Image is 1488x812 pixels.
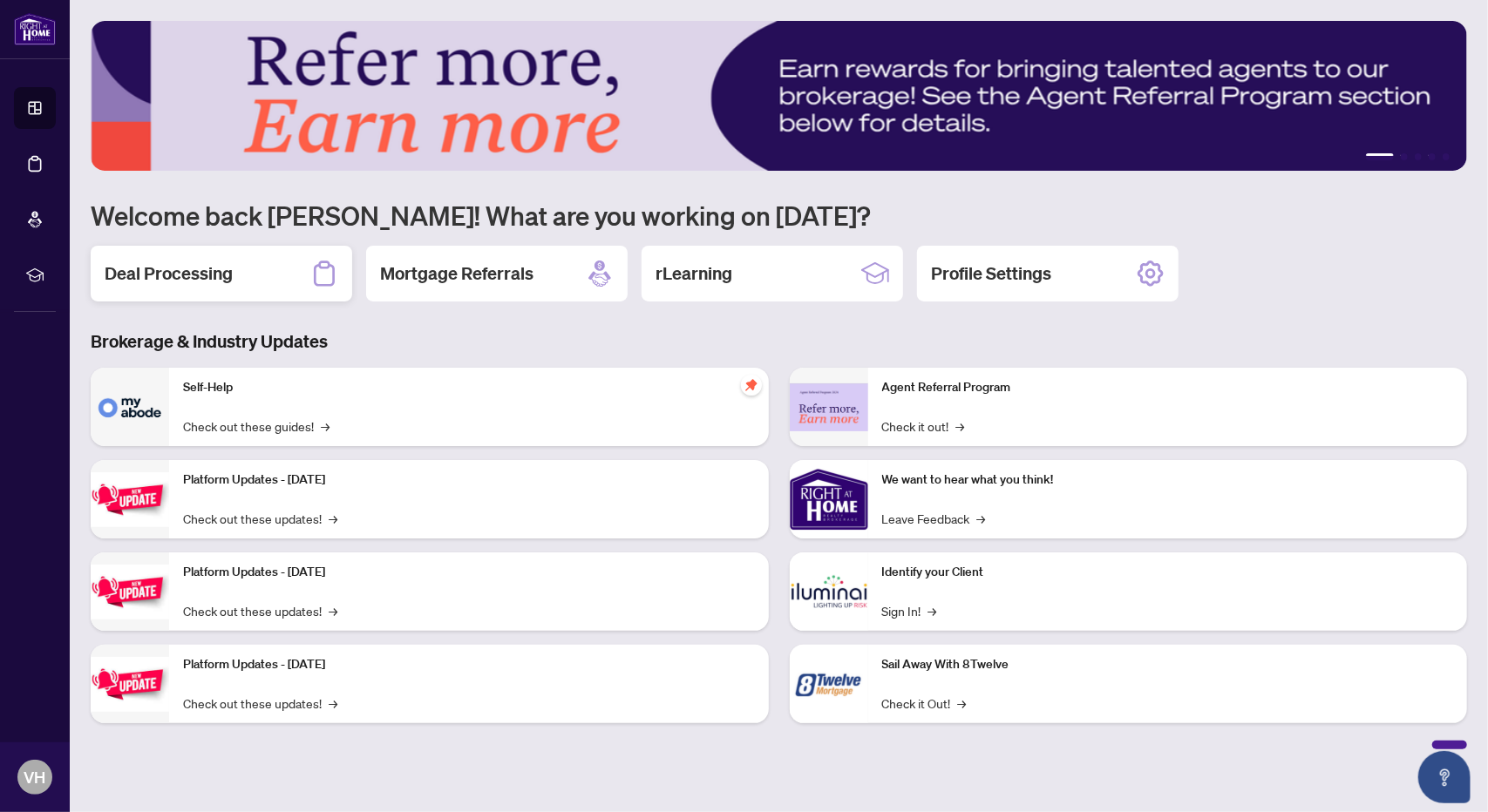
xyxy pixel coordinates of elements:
p: Platform Updates - [DATE] [183,470,755,490]
button: 5 [1443,153,1450,160]
button: Open asap [1418,751,1471,803]
h2: rLearning [656,261,732,286]
a: Check out these updates!→ [183,694,337,713]
p: Self-Help [183,378,755,397]
button: 2 [1401,153,1408,160]
p: We want to hear what you think! [882,470,1454,490]
img: Agent Referral Program [790,383,868,431]
p: Agent Referral Program [882,378,1454,397]
span: → [956,416,965,436]
a: Check out these guides!→ [183,416,330,436]
span: → [329,694,337,713]
h2: Mortgage Referrals [380,261,533,286]
span: → [977,509,986,528]
button: 4 [1429,153,1436,160]
span: → [329,509,337,528]
img: logo [14,13,56,45]
a: Sign In!→ [882,601,937,620]
h1: Welcome back [PERSON_NAME]! What are you working on [DATE]? [91,199,1467,232]
button: 3 [1415,153,1422,160]
h2: Profile Settings [931,261,1051,286]
span: → [321,416,330,436]
p: Sail Away With 8Twelve [882,655,1454,674]
span: VH [24,765,46,789]
span: → [958,694,967,713]
img: Identify your Client [790,552,868,631]
a: Check it out!→ [882,416,965,436]
h2: Deal Processing [105,261,233,286]
img: Slide 0 [91,21,1467,171]
p: Identify your Client [882,563,1454,582]
img: Self-Help [91,368,169,446]
img: Platform Updates - June 23, 2025 [91,657,169,712]
img: Platform Updates - July 8, 2025 [91,565,169,619]
p: Platform Updates - [DATE] [183,563,755,582]
span: → [928,601,937,620]
img: Platform Updates - July 21, 2025 [91,472,169,527]
h3: Brokerage & Industry Updates [91,329,1467,354]
a: Check out these updates!→ [183,601,337,620]
a: Check it Out!→ [882,694,967,713]
a: Check out these updates!→ [183,509,337,528]
a: Leave Feedback→ [882,509,986,528]
span: → [329,601,337,620]
img: We want to hear what you think! [790,460,868,538]
p: Platform Updates - [DATE] [183,655,755,674]
img: Sail Away With 8Twelve [790,645,868,723]
button: 1 [1366,153,1394,160]
span: pushpin [741,375,762,396]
